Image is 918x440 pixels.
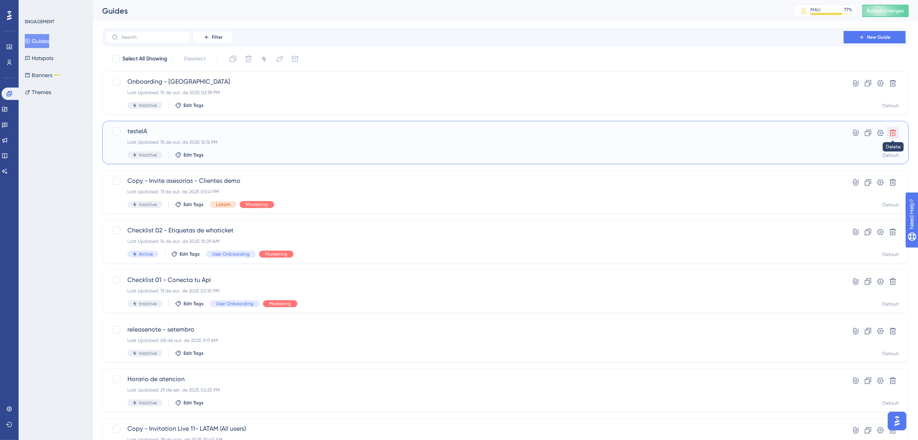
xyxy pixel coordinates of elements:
div: Default [882,351,899,357]
span: releasenote - setembro [127,325,822,334]
span: Copy - Invitation Live 11- LATAM (All users) [127,424,822,433]
div: Last Updated: 13 de out. de 2025 03:41 PM [127,189,822,195]
span: Edit Tags [184,152,204,158]
div: Last Updated: 14 de out. de 2025 10:29 AM [127,238,822,244]
span: Edit Tags [180,251,200,257]
div: Default [882,251,899,258]
span: Inactive [139,102,157,108]
span: testeIA [127,127,822,136]
span: Inactive [139,201,157,208]
button: Edit Tags [175,350,204,356]
span: User Onboarding [212,251,250,257]
button: Edit Tags [175,400,204,406]
div: Default [882,103,899,109]
span: Active [139,251,153,257]
span: Marketing [269,301,291,307]
span: Need Help? [18,2,48,11]
div: Last Updated: 15 de out. de 2025 12:16 PM [127,139,822,145]
span: Edit Tags [184,301,204,307]
span: Edit Tags [184,400,204,406]
span: Marketing [246,201,268,208]
button: Edit Tags [175,152,204,158]
button: BannersBETA [25,68,61,82]
span: Edit Tags [184,201,204,208]
div: Default [882,202,899,208]
button: Edit Tags [175,201,204,208]
span: Edit Tags [184,350,204,356]
span: Edit Tags [184,102,204,108]
div: Default [882,152,899,158]
div: MAU [810,7,820,13]
div: Default [882,301,899,307]
span: Checklist 01 - Conecta tu Api [127,275,822,285]
div: Last Updated: 08 de out. de 2025 11:11 AM [127,337,822,344]
span: Latam [216,201,230,208]
button: Publish Changes [862,5,909,17]
span: Select All Showing [122,54,167,64]
span: Copy - Invite asesorías - Clientes demo [127,176,822,186]
input: Search [121,34,184,40]
div: 77 % [844,7,852,13]
button: Edit Tags [175,301,204,307]
span: Inactive [139,350,157,356]
div: BETA [54,73,61,77]
span: Inactive [139,152,157,158]
iframe: UserGuiding AI Assistant Launcher [885,409,909,433]
span: Inactive [139,301,157,307]
button: Deselect [177,52,213,66]
span: Inactive [139,400,157,406]
span: New Guide [867,34,891,40]
div: Last Updated: 13 de out. de 2025 02:10 PM [127,288,822,294]
button: Edit Tags [175,102,204,108]
span: Horario de atencion [127,375,822,384]
button: Edit Tags [171,251,200,257]
div: ENGAGEMENT [25,19,54,25]
div: Default [882,400,899,406]
div: Last Updated: 15 de out. de 2025 02:39 PM [127,89,822,96]
span: Deselect [184,54,206,64]
button: Guides [25,34,49,48]
button: Themes [25,85,51,99]
span: Marketing [265,251,287,257]
span: User Onboarding [216,301,254,307]
span: Publish Changes [867,8,904,14]
span: Checklist 02 - Etiquetas de whaticket [127,226,822,235]
div: Guides [102,5,775,16]
span: Filter [212,34,223,40]
div: Last Updated: 29 de set. de 2025 02:25 PM [127,387,822,393]
button: Hotspots [25,51,53,65]
button: New Guide [844,31,906,43]
span: Onboarding - [GEOGRAPHIC_DATA] [127,77,822,86]
button: Filter [194,31,232,43]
